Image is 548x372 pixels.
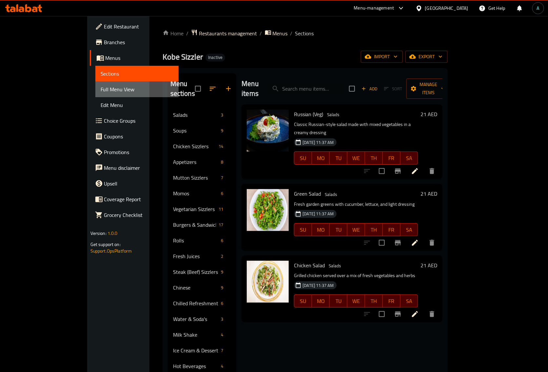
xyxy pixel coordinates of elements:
[173,284,219,292] span: Chinese
[324,111,342,118] span: Salads
[260,29,262,37] li: /
[173,299,219,307] span: Chilled Refreshments
[104,148,173,156] span: Promotions
[168,248,237,264] div: Fresh Juices2
[330,223,347,236] button: TU
[173,252,219,260] span: Fresh Juices
[300,282,336,289] span: [DATE] 11:37 AM
[312,294,330,308] button: MO
[375,307,389,321] span: Select to update
[385,225,398,235] span: FR
[366,53,398,61] span: import
[330,151,347,165] button: TU
[173,237,219,244] span: Rolls
[218,128,226,134] span: 9
[168,264,237,280] div: Steak (Beef) Sizzlers9
[168,154,237,170] div: Appetizers8
[90,229,107,238] span: Version:
[173,346,219,354] div: Ice Cream & Desserts
[294,151,312,165] button: SU
[168,123,237,138] div: Soups9
[361,85,378,93] span: Add
[90,240,121,249] span: Get support on:
[168,343,237,358] div: Ice Cream & Desserts7
[108,229,118,238] span: 1.0.0
[375,164,389,178] span: Select to update
[411,310,419,318] a: Edit menu item
[173,174,219,182] span: Mutton Sizzlers
[412,80,445,97] span: Manage items
[347,294,365,308] button: WE
[218,159,226,165] span: 8
[218,238,226,244] span: 6
[173,221,216,229] div: Burgers & Sandwiches
[95,66,179,81] a: Sections
[368,225,380,235] span: TH
[350,296,362,306] span: WE
[332,153,345,163] span: TU
[90,113,179,129] a: Choice Groups
[354,4,394,12] div: Menu-management
[294,223,312,236] button: SU
[218,189,226,197] div: items
[297,225,309,235] span: SU
[266,83,344,95] input: search
[173,205,216,213] span: Vegetarian Sizzlers
[106,54,173,62] span: Menus
[385,153,398,163] span: FR
[300,139,336,146] span: [DATE] 11:37 AM
[216,206,226,212] span: 11
[401,151,418,165] button: SA
[173,331,219,339] span: Milk Shake
[383,294,401,308] button: FR
[104,117,173,125] span: Choice Groups
[390,306,406,322] button: Branch-specific-item
[173,189,219,197] div: Momos
[218,158,226,166] div: items
[218,252,226,260] div: items
[191,82,205,96] span: Select all sections
[168,186,237,201] div: Momos6
[315,153,327,163] span: MO
[205,55,225,60] span: Inactive
[537,5,539,12] span: A
[218,363,226,369] span: 4
[173,127,219,134] div: Soups
[425,5,468,12] div: [GEOGRAPHIC_DATA]
[199,29,257,37] span: Restaurants management
[216,142,226,150] div: items
[322,191,340,198] span: Salads
[345,82,359,96] span: Select section
[424,163,440,179] button: delete
[218,174,226,182] div: items
[168,217,237,233] div: Burgers & Sandwiches17
[163,29,448,38] nav: breadcrumb
[173,268,219,276] span: Steak (Beef) Sizzlers
[297,153,309,163] span: SU
[294,272,418,280] p: Grilled chicken served over a mix of fresh vegetables and herbs
[205,81,221,97] span: Sort sections
[218,190,226,197] span: 6
[104,211,173,219] span: Grocery Checklist
[405,51,448,63] button: export
[294,120,418,137] p: Classic Russian-style salad made with mixed vegetables in a creamy dressing
[163,49,203,64] span: Kobe Sizzler
[95,97,179,113] a: Edit Menu
[90,34,179,50] a: Branches
[347,223,365,236] button: WE
[104,23,173,30] span: Edit Restaurant
[218,175,226,181] span: 7
[90,144,179,160] a: Promotions
[218,346,226,354] div: items
[170,79,195,98] h2: Menu sections
[294,189,321,199] span: Green Salad
[95,81,179,97] a: Full Menu View
[218,300,226,307] span: 6
[90,176,179,191] a: Upsell
[173,315,219,323] span: Water & Soda's
[101,101,173,109] span: Edit Menu
[315,225,327,235] span: MO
